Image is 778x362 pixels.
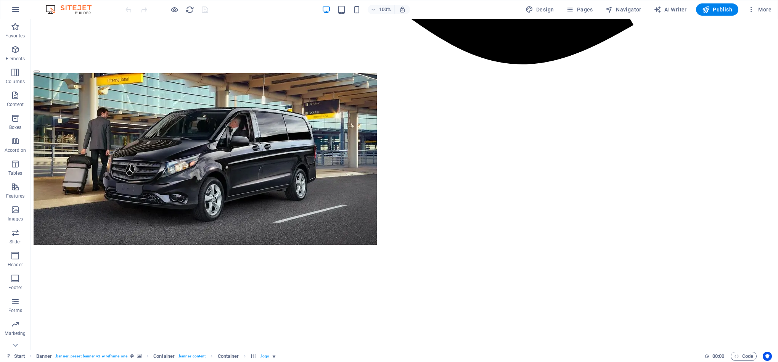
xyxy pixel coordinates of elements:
[522,3,557,16] button: Design
[6,193,24,199] p: Features
[10,239,21,245] p: Slider
[399,6,406,13] i: On resize automatically adjust zoom level to fit chosen device.
[731,352,757,361] button: Code
[368,5,395,14] button: 100%
[696,3,738,16] button: Publish
[178,352,206,361] span: . banner-content
[744,3,775,16] button: More
[218,352,239,361] span: Click to select. Double-click to edit
[36,352,276,361] nav: breadcrumb
[137,354,141,358] i: This element contains a background
[272,354,276,358] i: Element contains an animation
[651,3,690,16] button: AI Writer
[260,352,269,361] span: . logo
[9,124,22,130] p: Boxes
[763,352,772,361] button: Usercentrics
[8,262,23,268] p: Header
[6,79,25,85] p: Columns
[8,307,22,314] p: Forms
[185,5,194,14] button: reload
[8,285,22,291] p: Footer
[251,352,257,361] span: Click to select. Double-click to edit
[3,54,742,227] div: 1/6
[702,6,732,13] span: Publish
[153,352,175,361] span: Click to select. Double-click to edit
[170,5,179,14] button: Click here to leave preview mode and continue editing
[7,101,24,108] p: Content
[8,170,22,176] p: Tables
[734,352,753,361] span: Code
[379,5,391,14] h6: 100%
[747,6,772,13] span: More
[130,354,134,358] i: This element is a customizable preset
[5,33,25,39] p: Favorites
[718,353,719,359] span: :
[55,352,127,361] span: . banner .preset-banner-v3-wireframe-one
[704,352,725,361] h6: Session time
[5,330,26,336] p: Marketing
[6,56,25,62] p: Elements
[566,6,593,13] span: Pages
[712,352,724,361] span: 00 00
[6,352,25,361] a: Click to cancel selection. Double-click to open Pages
[36,352,52,361] span: Click to select. Double-click to edit
[526,6,554,13] span: Design
[5,147,26,153] p: Accordion
[8,216,23,222] p: Images
[185,5,194,14] i: Reload page
[563,3,596,16] button: Pages
[522,3,557,16] div: Design (Ctrl+Alt+Y)
[605,6,641,13] span: Navigator
[654,6,687,13] span: AI Writer
[44,5,101,14] img: Editor Logo
[602,3,645,16] button: Navigator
